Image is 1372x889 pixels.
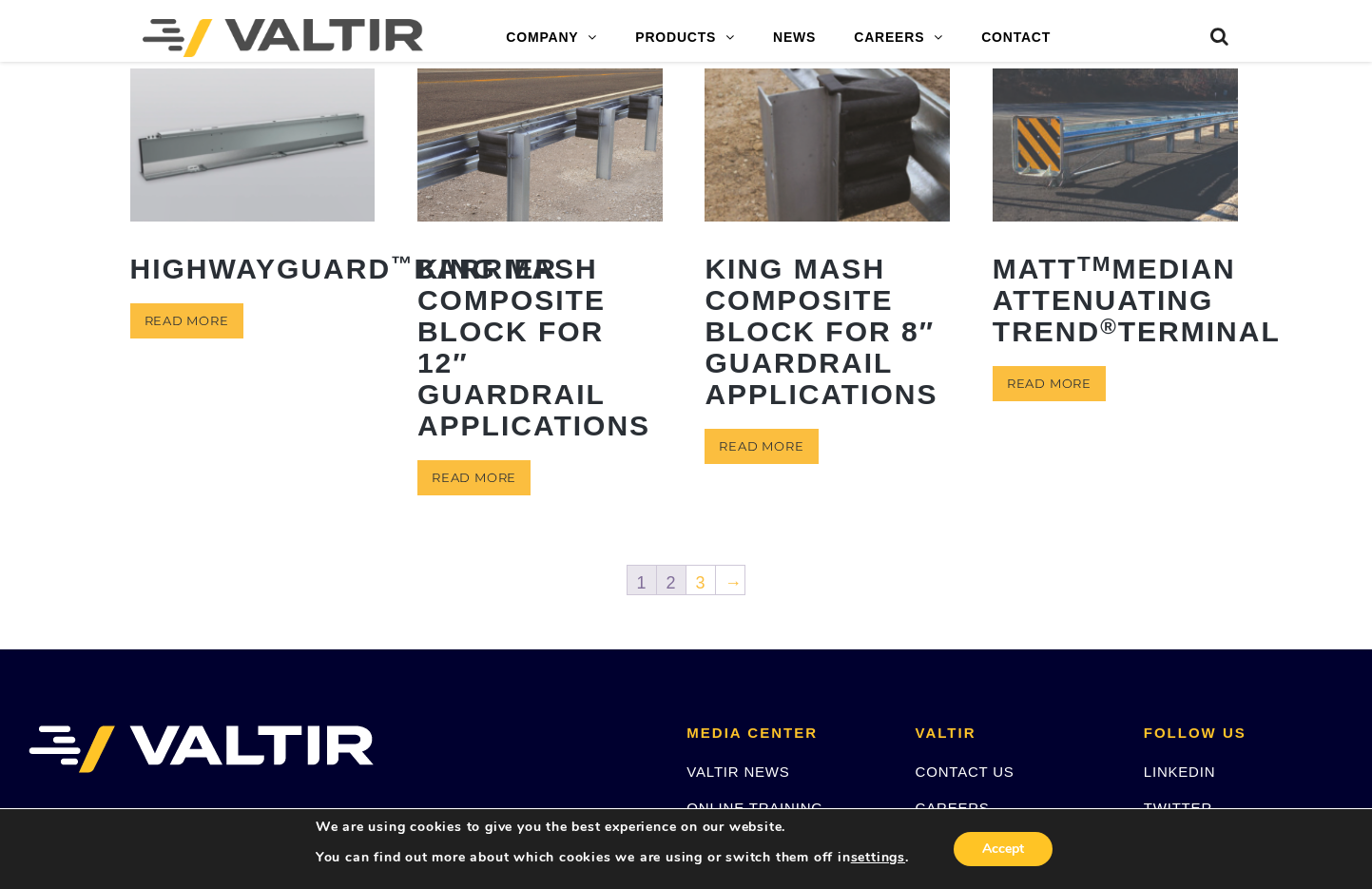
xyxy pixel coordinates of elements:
nav: Product Pagination [130,564,1243,602]
a: 3 [686,566,715,594]
h2: MATT Median Attenuating TREND Terminal [993,239,1238,361]
a: NEWS [754,19,835,57]
a: CONTACT US [916,763,1015,780]
button: Accept [954,832,1053,866]
a: HighwayGuard™Barrier [130,68,376,299]
h2: King MASH Composite Block for 12″ Guardrail Applications [417,239,663,455]
h2: HighwayGuard Barrier [130,239,376,299]
a: CAREERS [835,19,962,57]
a: ONLINE TRAINING [686,800,822,816]
a: LINKEDIN [1144,763,1216,780]
a: → [716,566,744,594]
img: Valtir [143,19,423,57]
a: 2 [657,566,686,594]
p: We are using cookies to give you the best experience on our website. [316,819,909,836]
sup: ™ [391,252,415,276]
sup: ® [1100,315,1118,338]
a: PRODUCTS [616,19,754,57]
h2: MEDIA CENTER [686,725,886,742]
a: Read more about “HighwayGuard™ Barrier” [130,303,243,338]
a: TWITTER [1144,800,1212,816]
button: settings [851,849,905,866]
a: King MASH Composite Block for 8″ Guardrail Applications [705,68,950,424]
a: COMPANY [487,19,616,57]
a: CONTACT [962,19,1070,57]
img: VALTIR [29,725,374,773]
span: 1 [628,566,656,594]
a: Read more about “King MASH Composite Block for 12" Guardrail Applications” [417,460,531,495]
a: Read more about “King MASH Composite Block for 8" Guardrail Applications” [705,429,818,464]
a: King MASH Composite Block for 12″ Guardrail Applications [417,68,663,455]
a: Read more about “MATTTM Median Attenuating TREND® Terminal” [993,366,1106,401]
h2: FOLLOW US [1144,725,1343,742]
a: MATTTMMedian Attenuating TREND®Terminal [993,68,1238,361]
h2: VALTIR [916,725,1115,742]
a: VALTIR NEWS [686,763,789,780]
sup: TM [1077,252,1112,276]
p: You can find out more about which cookies we are using or switch them off in . [316,849,909,866]
a: CAREERS [916,800,990,816]
h2: King MASH Composite Block for 8″ Guardrail Applications [705,239,950,424]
